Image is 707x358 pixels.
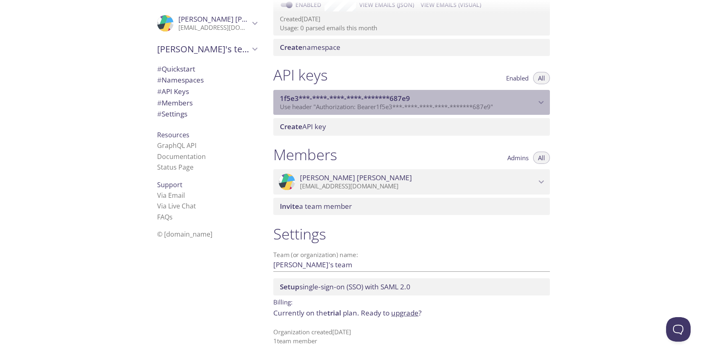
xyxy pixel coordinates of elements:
span: namespace [280,43,340,52]
div: Setup SSO [273,278,550,295]
span: # [157,98,162,107]
p: Billing: [273,295,550,307]
div: Create API Key [273,118,550,135]
a: Via Email [157,191,185,200]
div: Freddy Amaya [273,169,550,195]
span: # [157,109,162,119]
div: Members [151,97,263,109]
button: All [533,72,550,84]
a: Via Live Chat [157,201,196,210]
div: Quickstart [151,63,263,75]
span: a team member [280,201,352,211]
span: [PERSON_NAME] [PERSON_NAME] [300,173,412,182]
a: Status Page [157,163,194,172]
span: Invite [280,201,299,211]
span: API key [280,122,326,131]
span: [PERSON_NAME]'s team [157,43,250,55]
button: All [533,152,550,164]
span: Namespaces [157,75,204,85]
div: Invite a team member [273,198,550,215]
label: Team (or organization) name: [273,252,358,258]
span: Ready to ? [361,308,421,318]
div: Freddy Amaya [151,10,263,37]
span: Quickstart [157,64,195,74]
span: Create [280,122,302,131]
span: Create [280,43,302,52]
button: Admins [502,152,534,164]
button: Enabled [501,72,534,84]
span: # [157,87,162,96]
span: Setup [280,282,299,291]
div: Create namespace [273,39,550,56]
span: Members [157,98,193,107]
h1: Settings [273,225,550,243]
span: Resources [157,130,189,139]
span: # [157,64,162,74]
span: [PERSON_NAME] [PERSON_NAME] [178,14,290,24]
p: [EMAIL_ADDRESS][DOMAIN_NAME] [178,24,250,32]
div: Team Settings [151,108,263,120]
span: trial [327,308,341,318]
a: FAQ [157,213,173,222]
div: Freddy's team [151,38,263,60]
span: single-sign-on (SSO) with SAML 2.0 [280,282,410,291]
p: Organization created [DATE] 1 team member [273,328,550,345]
span: © [DOMAIN_NAME] [157,230,212,239]
span: Support [157,180,182,189]
p: [EMAIL_ADDRESS][DOMAIN_NAME] [300,182,536,190]
p: Created [DATE] [280,15,543,23]
span: API Keys [157,87,189,96]
h1: Members [273,145,337,164]
div: API Keys [151,86,263,97]
a: upgrade [391,308,419,318]
p: Usage: 0 parsed emails this month [280,24,543,32]
iframe: Help Scout Beacon - Open [666,317,691,342]
h1: API keys [273,66,328,84]
span: s [169,213,173,222]
a: Documentation [157,152,206,161]
span: # [157,75,162,85]
div: Namespaces [151,74,263,86]
p: Currently on the plan. [273,308,550,318]
a: GraphQL API [157,141,196,150]
span: Settings [157,109,187,119]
